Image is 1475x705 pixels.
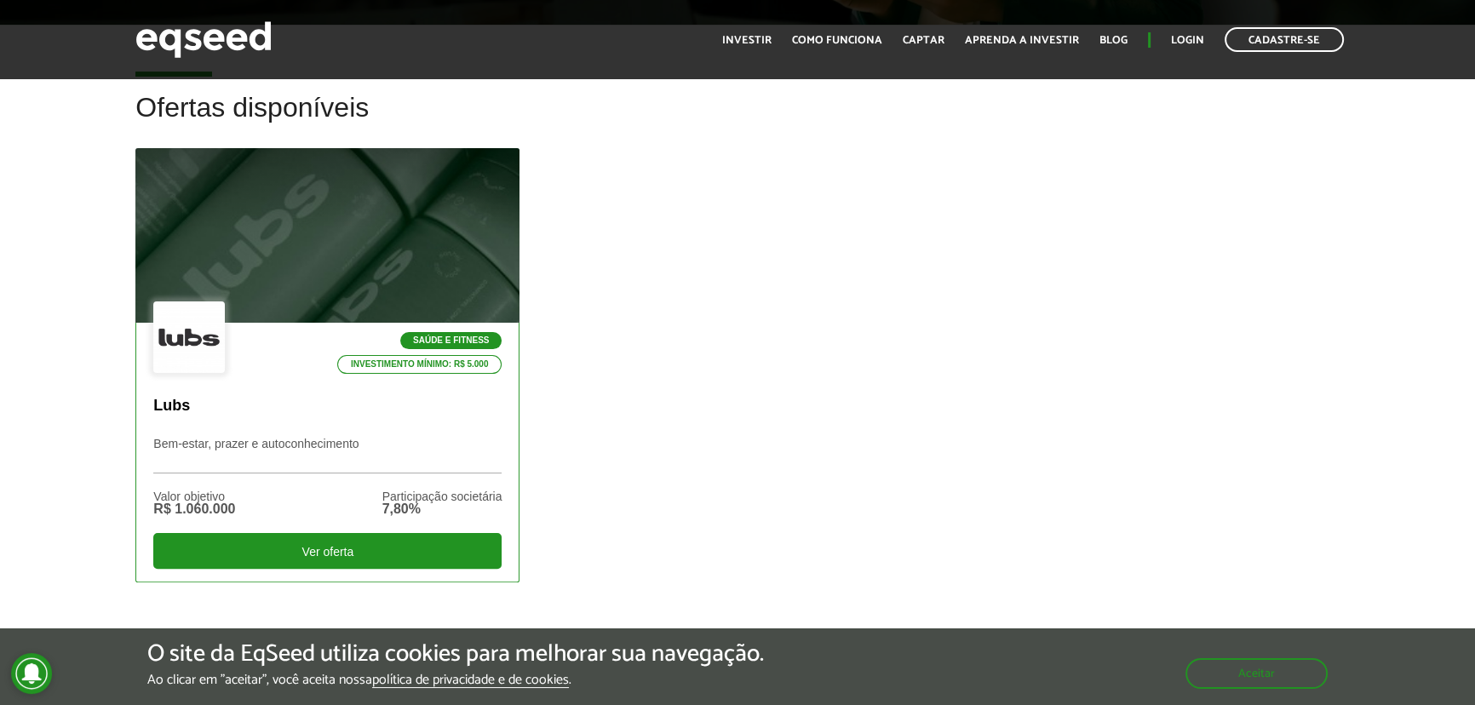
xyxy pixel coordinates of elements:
[153,397,502,416] p: Lubs
[153,533,502,569] div: Ver oferta
[135,93,1339,148] h2: Ofertas disponíveis
[1225,27,1344,52] a: Cadastre-se
[153,502,235,516] div: R$ 1.060.000
[147,672,764,688] p: Ao clicar em "aceitar", você aceita nossa .
[1171,35,1204,46] a: Login
[722,35,772,46] a: Investir
[147,641,764,668] h5: O site da EqSeed utiliza cookies para melhorar sua navegação.
[372,673,569,688] a: política de privacidade e de cookies
[903,35,944,46] a: Captar
[400,332,502,349] p: Saúde e Fitness
[135,17,272,62] img: EqSeed
[792,35,882,46] a: Como funciona
[337,355,502,374] p: Investimento mínimo: R$ 5.000
[1185,658,1328,689] button: Aceitar
[153,490,235,502] div: Valor objetivo
[153,437,502,473] p: Bem-estar, prazer e autoconhecimento
[382,490,502,502] div: Participação societária
[135,148,519,582] a: Saúde e Fitness Investimento mínimo: R$ 5.000 Lubs Bem-estar, prazer e autoconhecimento Valor obj...
[1099,35,1128,46] a: Blog
[382,502,502,516] div: 7,80%
[965,35,1079,46] a: Aprenda a investir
